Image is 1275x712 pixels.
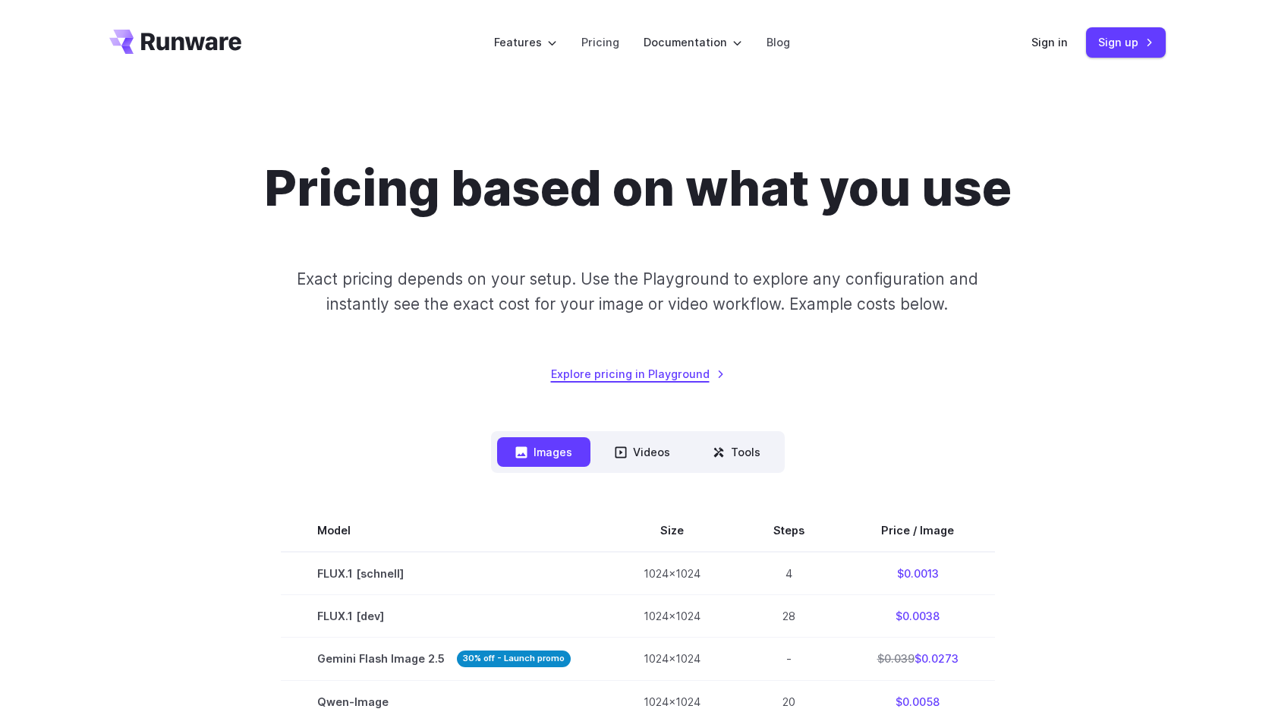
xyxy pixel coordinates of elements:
td: 4 [737,552,841,595]
a: Sign in [1031,33,1068,51]
a: Pricing [581,33,619,51]
td: $0.0038 [841,595,995,638]
strong: 30% off - Launch promo [457,651,571,666]
th: Price / Image [841,509,995,552]
td: 1024x1024 [607,638,737,680]
th: Model [281,509,607,552]
label: Documentation [644,33,742,51]
a: Go to / [109,30,241,54]
p: Exact pricing depends on your setup. Use the Playground to explore any configuration and instantl... [268,266,1007,317]
th: Steps [737,509,841,552]
button: Images [497,437,590,467]
a: Explore pricing in Playground [551,365,725,383]
td: FLUX.1 [dev] [281,595,607,638]
span: Gemini Flash Image 2.5 [317,650,571,667]
th: Size [607,509,737,552]
button: Tools [694,437,779,467]
a: Blog [767,33,790,51]
td: 28 [737,595,841,638]
td: 1024x1024 [607,595,737,638]
td: $0.0273 [841,638,995,680]
h1: Pricing based on what you use [264,158,1012,218]
td: FLUX.1 [schnell] [281,552,607,595]
button: Videos [597,437,688,467]
td: $0.0013 [841,552,995,595]
label: Features [494,33,557,51]
td: - [737,638,841,680]
s: $0.039 [877,652,915,665]
td: 1024x1024 [607,552,737,595]
a: Sign up [1086,27,1166,57]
